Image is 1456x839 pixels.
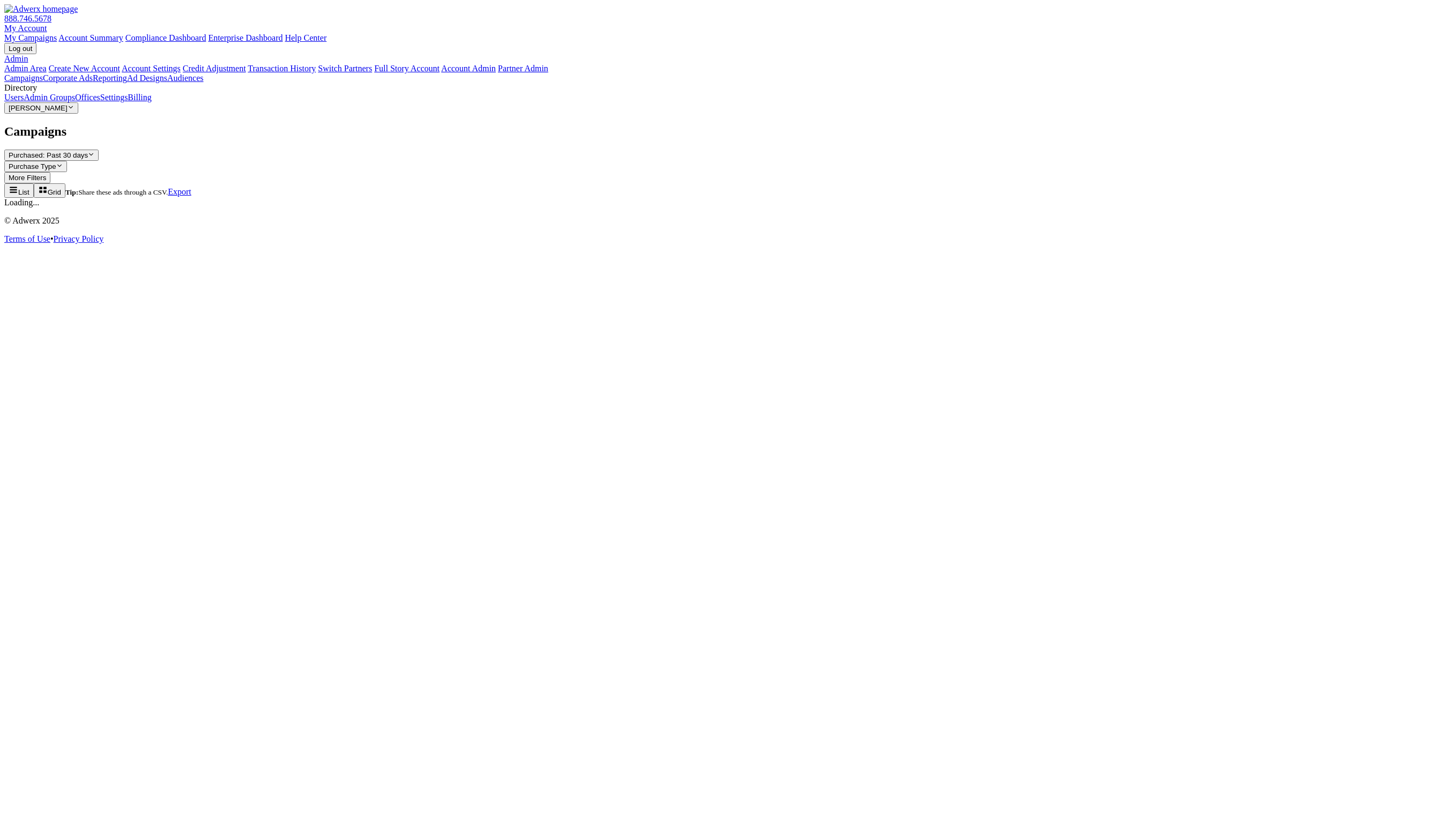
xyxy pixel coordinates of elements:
a: Create New Account [49,64,120,73]
a: Partner Admin [498,64,548,73]
button: Purchase Type [4,161,67,172]
a: Account Summary [58,33,123,42]
a: Account Settings [122,64,181,73]
button: More Filters [4,172,50,183]
button: Purchased: Past 30 days [4,150,99,161]
a: My Account [4,24,47,33]
a: Credit Adjustment [183,64,246,73]
a: Audiences [167,73,204,83]
a: Settings [100,93,128,102]
a: Ad Designs [127,73,167,83]
button: [PERSON_NAME] [4,102,78,114]
b: Tip: [65,188,78,196]
a: Account Admin [441,64,496,73]
span: Purchase Type [9,162,56,170]
span: Loading... [4,198,39,207]
a: Billing [128,93,151,102]
span: [PERSON_NAME] [9,104,68,112]
span: Purchased: Past 30 days [9,151,88,159]
a: Corporate Ads [43,73,93,83]
a: Admin Area [4,64,47,73]
a: Admin Groups [24,93,75,102]
a: Admin [4,54,28,63]
img: Adwerx [4,4,78,14]
a: Campaigns [4,73,43,83]
a: Switch Partners [318,64,372,73]
a: Reporting [93,73,127,83]
a: Compliance Dashboard [125,33,206,42]
small: Share these ads through a CSV. [65,188,168,196]
a: Users [4,93,24,102]
a: Terms of Use [4,234,50,243]
button: List [4,183,34,198]
a: Full Story Account [374,64,440,73]
p: © Adwerx 2025 [4,216,1452,226]
a: My Campaigns [4,33,57,42]
span: Grid [48,188,61,196]
div: Directory [4,83,1452,93]
a: 888.746.5678 [4,14,51,23]
input: Log out [4,43,36,54]
a: Transaction History [248,64,316,73]
a: Enterprise Dashboard [208,33,283,42]
a: Help Center [285,33,326,42]
a: Privacy Policy [54,234,104,243]
span: List [18,188,29,196]
a: Export [168,187,191,196]
a: Offices [75,93,100,102]
div: • [4,234,1452,244]
button: Grid [34,183,65,198]
span: Campaigns [4,124,66,138]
